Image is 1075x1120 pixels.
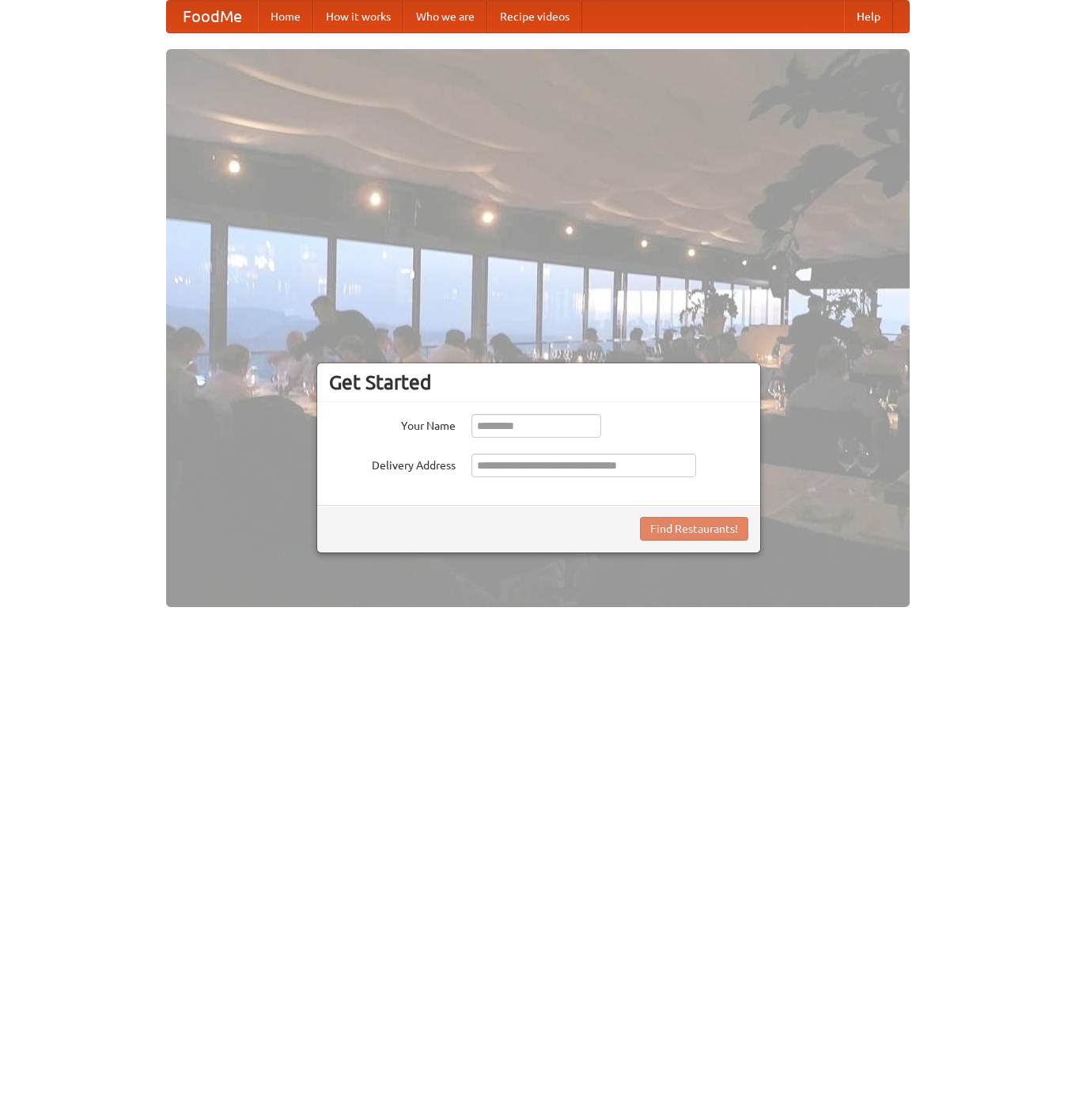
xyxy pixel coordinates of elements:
[640,517,748,541] button: Find Restaurants!
[844,1,893,32] a: Help
[258,1,313,32] a: Home
[167,1,258,32] a: FoodMe
[329,454,456,473] label: Delivery Address
[329,414,456,434] label: Your Name
[403,1,487,32] a: Who we are
[313,1,403,32] a: How it works
[487,1,582,32] a: Recipe videos
[329,370,748,394] h3: Get Started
